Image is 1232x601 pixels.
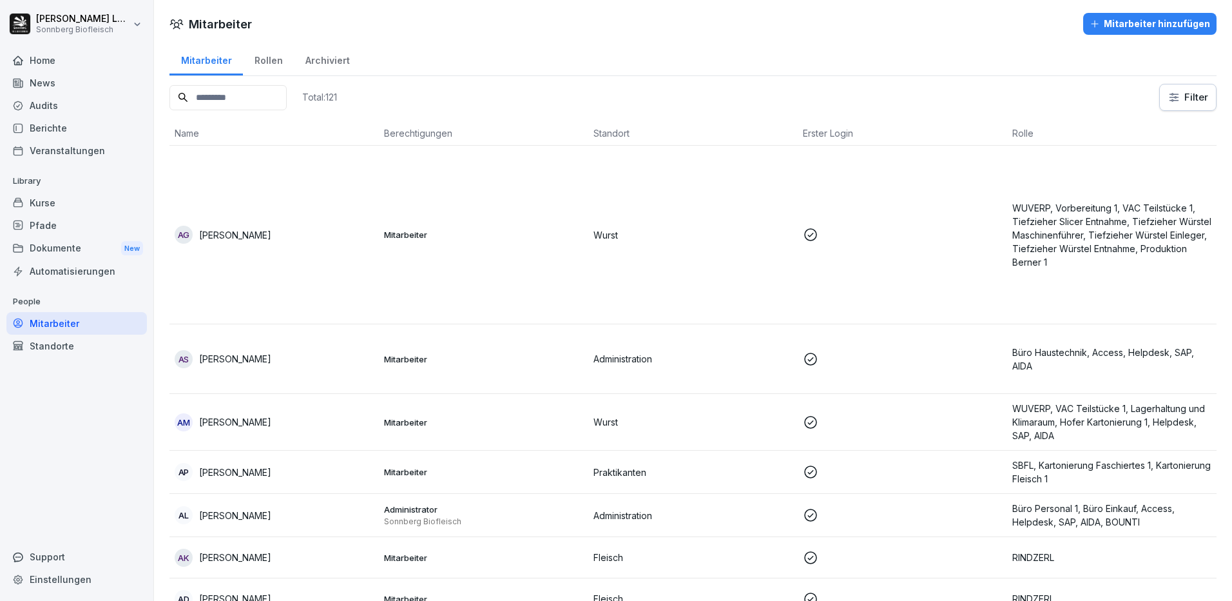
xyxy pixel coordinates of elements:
[294,43,361,75] a: Archiviert
[175,226,193,244] div: AG
[189,15,252,33] h1: Mitarbeiter
[175,549,193,567] div: AK
[175,350,193,368] div: AS
[1083,13,1217,35] button: Mitarbeiter hinzufügen
[169,121,379,146] th: Name
[6,49,147,72] a: Home
[6,94,147,117] a: Audits
[1012,502,1211,529] p: Büro Personal 1, Büro Einkauf, Access, Helpdesk, SAP, AIDA, BOUNTI
[6,312,147,335] a: Mitarbeiter
[6,139,147,162] a: Veranstaltungen
[593,466,793,479] p: Praktikanten
[1012,201,1211,269] p: WUVERP, Vorbereitung 1, VAC Teilstücke 1, Tiefzieher Slicer Entnahme, Tiefzieher Würstel Maschine...
[6,335,147,357] a: Standorte
[6,117,147,139] a: Berichte
[199,551,271,564] p: [PERSON_NAME]
[1090,17,1210,31] div: Mitarbeiter hinzufügen
[1012,551,1211,564] p: RINDZERL
[6,237,147,261] div: Dokumente
[169,43,243,75] a: Mitarbeiter
[199,415,271,429] p: [PERSON_NAME]
[1007,121,1217,146] th: Rolle
[302,91,337,103] p: Total: 121
[384,417,583,428] p: Mitarbeiter
[6,72,147,94] a: News
[384,353,583,365] p: Mitarbeiter
[384,517,583,527] p: Sonnberg Biofleisch
[6,260,147,282] a: Automatisierungen
[384,552,583,564] p: Mitarbeiter
[1168,91,1208,104] div: Filter
[36,25,130,34] p: Sonnberg Biofleisch
[243,43,294,75] a: Rollen
[593,228,793,242] p: Wurst
[1160,84,1216,110] button: Filter
[36,14,130,25] p: [PERSON_NAME] Lumetsberger
[588,121,798,146] th: Standort
[6,291,147,312] p: People
[1012,458,1211,486] p: SBFL, Kartonierung Faschiertes 1, Kartonierung Fleisch 1
[175,413,193,431] div: AM
[175,463,193,481] div: AP
[593,509,793,522] p: Administration
[1012,402,1211,442] p: WUVERP, VAC Teilstücke 1, Lagerhaltung und Klimaraum, Hofer Kartonierung 1, Helpdesk, SAP, AIDA
[6,214,147,237] a: Pfade
[6,171,147,192] p: Library
[6,568,147,591] a: Einstellungen
[593,551,793,564] p: Fleisch
[199,466,271,479] p: [PERSON_NAME]
[6,237,147,261] a: DokumenteNew
[1012,346,1211,373] p: Büro Haustechnik, Access, Helpdesk, SAP, AIDA
[121,241,143,256] div: New
[6,192,147,214] a: Kurse
[593,352,793,366] p: Administration
[593,415,793,429] p: Wurst
[384,466,583,478] p: Mitarbeiter
[199,228,271,242] p: [PERSON_NAME]
[6,546,147,568] div: Support
[798,121,1007,146] th: Erster Login
[199,352,271,366] p: [PERSON_NAME]
[379,121,588,146] th: Berechtigungen
[199,509,271,522] p: [PERSON_NAME]
[175,506,193,524] div: AL
[384,504,583,515] p: Administrator
[384,229,583,241] p: Mitarbeiter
